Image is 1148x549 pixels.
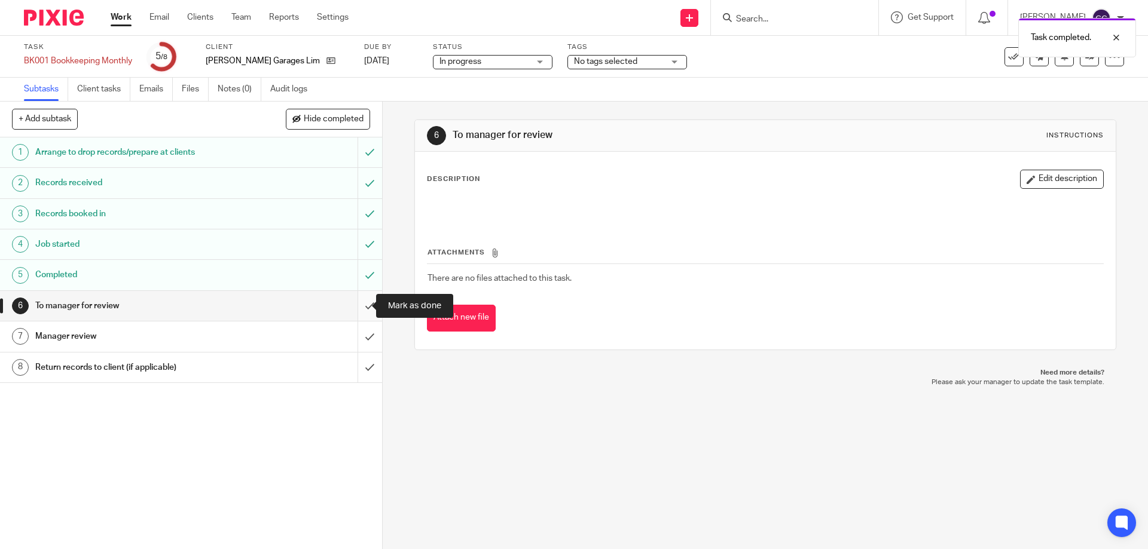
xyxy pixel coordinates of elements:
[24,55,132,67] div: BK001 Bookkeeping Monthly
[304,115,364,124] span: Hide completed
[161,54,167,60] small: /8
[439,57,481,66] span: In progress
[12,175,29,192] div: 2
[286,109,370,129] button: Hide completed
[574,57,637,66] span: No tags selected
[12,206,29,222] div: 3
[35,174,242,192] h1: Records received
[24,42,132,52] label: Task
[427,174,480,184] p: Description
[12,328,29,345] div: 7
[428,274,572,283] span: There are no files attached to this task.
[155,50,167,63] div: 5
[1020,170,1104,189] button: Edit description
[1046,131,1104,140] div: Instructions
[231,11,251,23] a: Team
[426,378,1104,387] p: Please ask your manager to update the task template.
[139,78,173,101] a: Emails
[35,205,242,223] h1: Records booked in
[206,42,349,52] label: Client
[182,78,209,101] a: Files
[12,144,29,161] div: 1
[269,11,299,23] a: Reports
[567,42,687,52] label: Tags
[12,297,29,314] div: 6
[426,368,1104,378] p: Need more details?
[12,236,29,253] div: 4
[24,78,68,101] a: Subtasks
[24,10,84,26] img: Pixie
[12,359,29,376] div: 8
[12,267,29,284] div: 5
[35,266,242,284] h1: Completed
[35,327,242,345] h1: Manager review
[187,11,213,23] a: Clients
[453,129,791,142] h1: To manager for review
[427,126,446,145] div: 6
[428,249,485,256] span: Attachments
[433,42,552,52] label: Status
[111,11,132,23] a: Work
[77,78,130,101] a: Client tasks
[1031,32,1091,44] p: Task completed.
[270,78,316,101] a: Audit logs
[12,109,78,129] button: + Add subtask
[364,42,418,52] label: Due by
[427,305,496,332] button: Attach new file
[317,11,349,23] a: Settings
[206,55,320,67] p: [PERSON_NAME] Garages Limited
[149,11,169,23] a: Email
[35,297,242,315] h1: To manager for review
[35,358,242,376] h1: Return records to client (if applicable)
[364,57,389,65] span: [DATE]
[218,78,261,101] a: Notes (0)
[35,143,242,161] h1: Arrange to drop records/prepare at clients
[35,235,242,253] h1: Job started
[1092,8,1111,27] img: svg%3E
